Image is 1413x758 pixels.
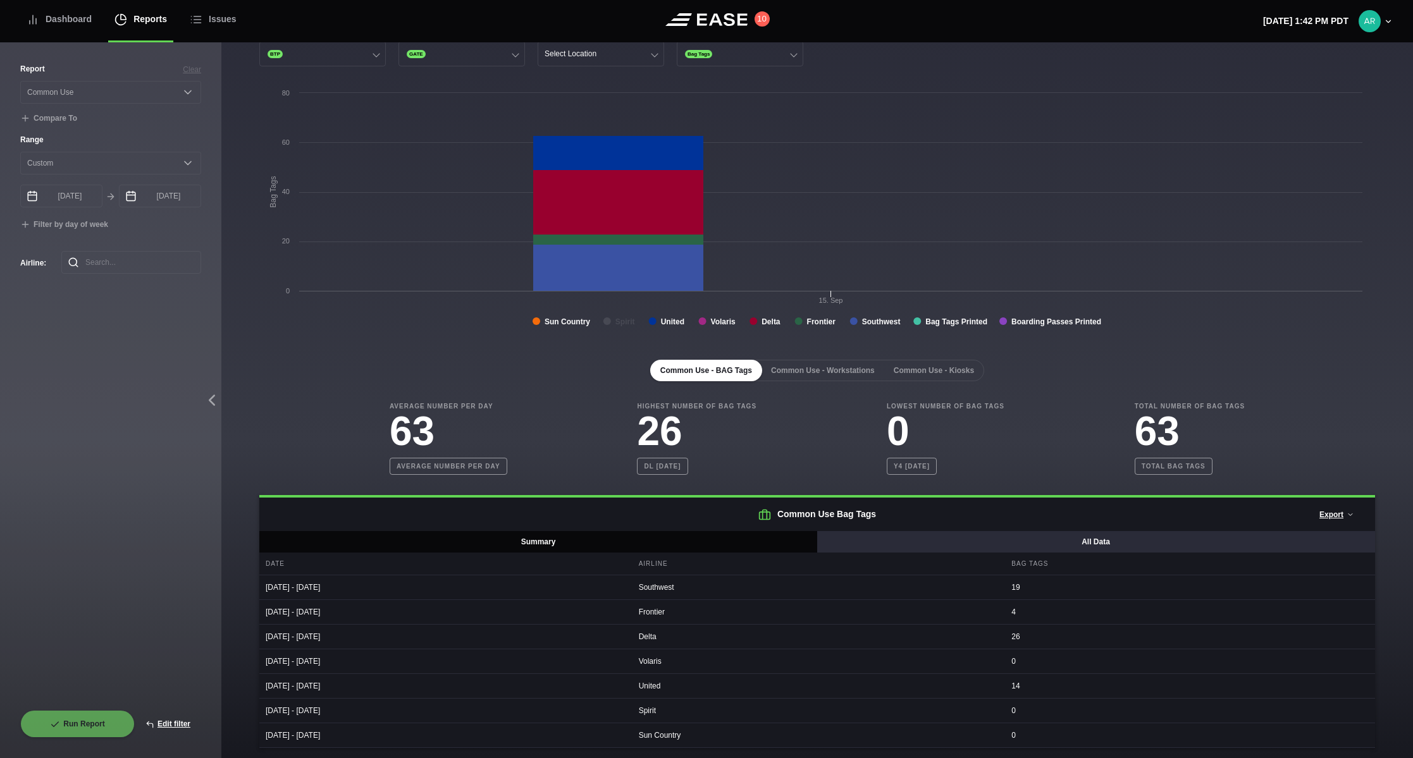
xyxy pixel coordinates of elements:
[538,41,664,66] button: Select Location
[1011,317,1101,326] tspan: Boarding Passes Printed
[1135,401,1245,411] b: Total Number of Bag Tags
[259,41,386,66] button: BTP
[407,50,426,58] span: GATE
[632,625,1003,649] div: Delta
[807,317,836,326] tspan: Frontier
[268,50,283,58] span: BTP
[1135,411,1245,451] h3: 63
[632,674,1003,698] div: United
[711,317,736,326] tspan: Volaris
[269,176,278,208] tspan: Bag Tags
[282,138,290,146] text: 60
[1135,458,1212,475] b: Total bag tags
[259,575,629,599] div: [DATE] - [DATE]
[390,458,507,475] b: Average number per day
[545,317,590,326] tspan: Sun Country
[1309,501,1365,529] button: Export
[862,317,901,326] tspan: Southwest
[390,411,507,451] h3: 63
[884,360,984,381] button: Common Use - Kiosks
[1359,10,1381,32] img: a24b13ddc5ef85e700be98281bdfe638
[632,649,1003,673] div: Volaris
[282,188,290,195] text: 40
[20,257,41,269] label: Airline :
[1005,625,1375,649] div: 26
[632,723,1003,747] div: Sun Country
[637,458,688,475] b: DL [DATE]
[762,317,781,326] tspan: Delta
[819,296,843,304] tspan: 15. Sep
[755,11,770,27] button: 10
[1005,723,1375,747] div: 0
[1005,575,1375,599] div: 19
[259,498,1375,531] h2: Common Use Bag Tags
[637,411,756,451] h3: 26
[1005,699,1375,723] div: 0
[887,401,1004,411] b: Lowest Number of Bag Tags
[661,317,684,326] tspan: United
[286,287,290,295] text: 0
[119,185,201,207] input: mm/dd/yyyy
[20,185,102,207] input: mm/dd/yyyy
[637,401,756,411] b: Highest Number of Bag Tags
[398,41,525,66] button: GATE
[761,360,885,381] button: Common Use - Workstations
[259,600,629,624] div: [DATE] - [DATE]
[259,649,629,673] div: [DATE] - [DATE]
[282,89,290,97] text: 80
[632,699,1003,723] div: Spirit
[183,64,201,75] button: Clear
[259,531,818,553] button: Summary
[817,531,1375,553] button: All Data
[1005,600,1375,624] div: 4
[685,50,712,58] span: Bag Tags
[20,114,77,124] button: Compare To
[925,317,987,326] tspan: Bag Tags Printed
[1005,649,1375,673] div: 0
[61,251,201,274] input: Search...
[259,625,629,649] div: [DATE] - [DATE]
[1263,15,1348,28] p: [DATE] 1:42 PM PDT
[259,674,629,698] div: [DATE] - [DATE]
[1005,674,1375,698] div: 14
[887,458,937,475] b: Y4 [DATE]
[390,401,507,411] b: Average Number Per Day
[20,63,45,75] label: Report
[1005,553,1375,575] div: Bag Tags
[282,237,290,245] text: 20
[650,360,762,381] button: Common Use - BAG Tags
[615,317,635,326] tspan: Spirit
[135,710,201,738] button: Edit filter
[20,134,201,145] label: Range
[259,723,629,747] div: [DATE] - [DATE]
[20,220,108,230] button: Filter by day of week
[677,41,803,66] button: Bag Tags
[259,699,629,723] div: [DATE] - [DATE]
[545,49,596,58] div: Select Location
[632,553,1003,575] div: Airline
[887,411,1004,451] h3: 0
[632,575,1003,599] div: Southwest
[259,553,629,575] div: Date
[632,600,1003,624] div: Frontier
